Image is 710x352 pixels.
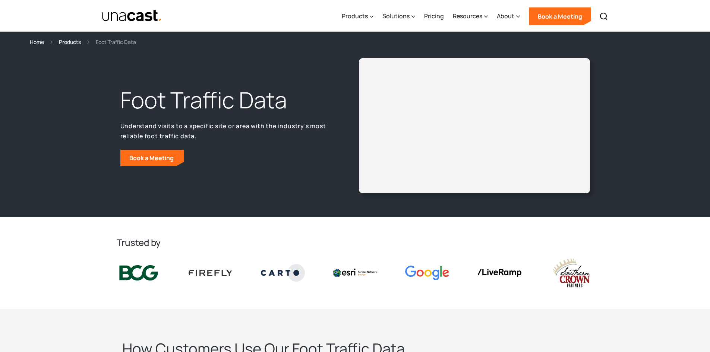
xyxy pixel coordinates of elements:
[120,85,331,115] h1: Foot Traffic Data
[365,64,584,187] iframe: Unacast - European Vaccines v2
[549,257,593,288] img: southern crown logo
[333,269,377,277] img: Esri logo
[102,9,162,22] img: Unacast text logo
[405,266,449,280] img: Google logo
[189,270,233,276] img: Firefly Advertising logo
[382,12,410,20] div: Solutions
[453,1,488,32] div: Resources
[102,9,162,22] a: home
[382,1,415,32] div: Solutions
[342,1,373,32] div: Products
[453,12,482,20] div: Resources
[30,38,44,46] a: Home
[342,12,368,20] div: Products
[497,12,514,20] div: About
[529,7,591,25] a: Book a Meeting
[261,264,305,281] img: Carto logo
[59,38,81,46] a: Products
[424,1,444,32] a: Pricing
[477,269,521,277] img: liveramp logo
[117,264,161,282] img: BCG logo
[599,12,608,21] img: Search icon
[497,1,520,32] div: About
[120,150,184,166] a: Book a Meeting
[96,38,136,46] div: Foot Traffic Data
[117,237,594,248] h2: Trusted by
[120,121,331,141] p: Understand visits to a specific site or area with the industry’s most reliable foot traffic data.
